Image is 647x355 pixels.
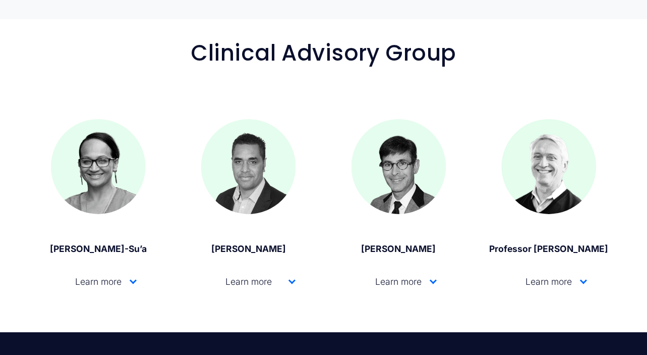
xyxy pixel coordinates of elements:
[60,276,130,287] span: Learn more
[489,243,608,254] strong: Professor [PERSON_NAME]
[211,243,286,254] strong: [PERSON_NAME]
[361,243,436,254] strong: [PERSON_NAME]
[361,276,430,287] span: Learn more
[201,276,289,287] span: Learn more
[50,243,147,254] strong: [PERSON_NAME]-Su’a
[201,261,296,302] button: Learn more
[26,41,621,66] h2: Clinical Advisory Group
[351,261,446,302] button: Learn more
[501,261,596,302] button: Learn more
[510,276,580,287] span: Learn more
[51,261,146,302] button: Learn more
